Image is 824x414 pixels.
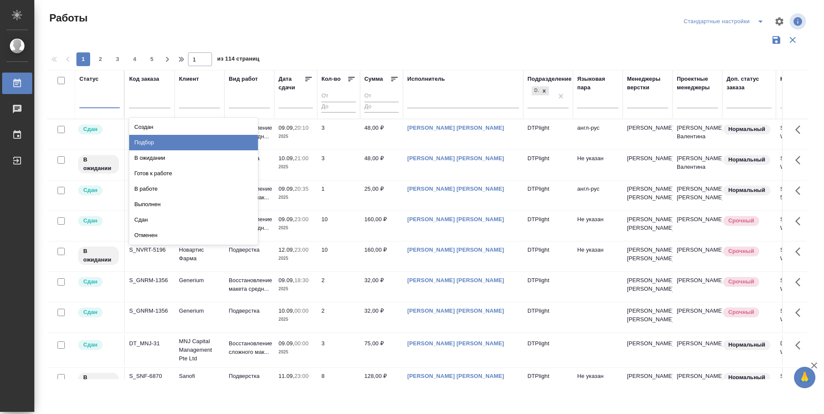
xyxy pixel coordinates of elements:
span: 5 [145,55,159,64]
td: 3 [317,335,360,365]
td: DTPlight [523,302,573,332]
td: [PERSON_NAME] Валентина [673,368,722,398]
div: S_SNF-6870 [129,372,170,381]
button: Здесь прячутся важные кнопки [790,241,811,262]
td: [PERSON_NAME] [673,302,722,332]
div: Создан [129,119,258,135]
p: 23:00 [294,373,309,379]
input: От [364,91,399,102]
div: Менеджер проверил работу исполнителя, передает ее на следующий этап [77,339,120,351]
p: 2025 [279,254,313,263]
input: До [364,102,399,113]
button: 4 [128,52,142,66]
div: split button [682,15,769,28]
td: DTPlight [523,272,573,302]
div: Исполнитель назначен, приступать к работе пока рано [77,372,120,392]
button: Сбросить фильтры [785,32,801,48]
td: 10 [317,241,360,271]
div: Код заказа [129,75,159,83]
td: 32,00 ₽ [360,302,403,332]
a: [PERSON_NAME] [PERSON_NAME] [407,216,504,222]
p: Восстановление сложного мак... [229,185,270,202]
a: [PERSON_NAME] [PERSON_NAME] [407,340,504,347]
td: Не указан [573,241,623,271]
div: Сдан [129,212,258,228]
td: [PERSON_NAME] [673,272,722,302]
td: 48,00 ₽ [360,119,403,149]
a: [PERSON_NAME] [PERSON_NAME] [407,155,504,161]
p: 09.09, [279,216,294,222]
p: 2025 [279,285,313,293]
p: В ожидании [83,155,114,173]
p: 21:00 [294,155,309,161]
a: [PERSON_NAME] [PERSON_NAME] [407,307,504,314]
p: 23:00 [294,216,309,222]
span: 4 [128,55,142,64]
div: Языковая пара [577,75,618,92]
p: 10.09, [279,155,294,161]
p: Нормальный [728,186,765,195]
p: [PERSON_NAME] [PERSON_NAME] [627,246,668,263]
p: 09.09, [279,125,294,131]
div: Проектные менеджеры [677,75,718,92]
p: Нормальный [728,373,765,382]
p: [PERSON_NAME] [PERSON_NAME] [627,307,668,324]
p: 20:35 [294,186,309,192]
td: DTPlight [523,150,573,180]
p: [PERSON_NAME] [627,124,668,132]
td: [PERSON_NAME] Валентина [673,119,722,149]
p: Sanofi [179,372,220,381]
p: [PERSON_NAME] [PERSON_NAME] [627,185,668,202]
input: От [321,91,356,102]
td: 2 [317,272,360,302]
button: Здесь прячутся важные кнопки [790,335,811,356]
p: 00:00 [294,307,309,314]
p: Сдан [83,308,97,317]
span: Работы [47,11,88,25]
p: [PERSON_NAME] [627,154,668,163]
p: Generium [179,307,220,315]
td: 48,00 ₽ [360,150,403,180]
p: Сдан [83,186,97,195]
p: Срочный [728,308,754,317]
p: Подверстка [229,372,270,381]
p: Восстановление сложного мак... [229,339,270,356]
td: 3 [317,150,360,180]
button: Здесь прячутся важные кнопки [790,368,811,388]
p: Срочный [728,277,754,286]
p: Подверстка [229,246,270,254]
p: Generium [179,276,220,285]
p: 10.09, [279,307,294,314]
td: 1 [317,180,360,210]
a: [PERSON_NAME] [PERSON_NAME] [407,125,504,131]
p: 20:10 [294,125,309,131]
span: 🙏 [797,368,812,387]
td: 160,00 ₽ [360,211,403,241]
p: Сдан [83,125,97,134]
p: 18:30 [294,277,309,283]
p: [PERSON_NAME] [PERSON_NAME] [627,215,668,232]
td: [PERSON_NAME] Валентина [673,150,722,180]
div: Подбор [129,135,258,150]
button: Здесь прячутся важные кнопки [790,119,811,140]
p: 09.09, [279,186,294,192]
p: Восстановление макета средн... [229,215,270,232]
div: Вид работ [229,75,258,83]
button: 🙏 [794,367,815,388]
td: Не указан [573,150,623,180]
div: Исполнитель [407,75,445,83]
div: Дата сдачи [279,75,304,92]
td: 75,00 ₽ [360,335,403,365]
div: В работе [129,181,258,197]
div: Подразделение [527,75,572,83]
span: из 114 страниц [217,54,259,66]
p: 2025 [279,315,313,324]
td: 128,00 ₽ [360,368,403,398]
td: [PERSON_NAME] [PERSON_NAME] [673,180,722,210]
div: Статус [79,75,99,83]
div: В ожидании [129,150,258,166]
div: Доп. статус заказа [727,75,772,92]
p: 11.09, [279,373,294,379]
td: [PERSON_NAME] [673,241,722,271]
p: 2025 [279,348,313,356]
